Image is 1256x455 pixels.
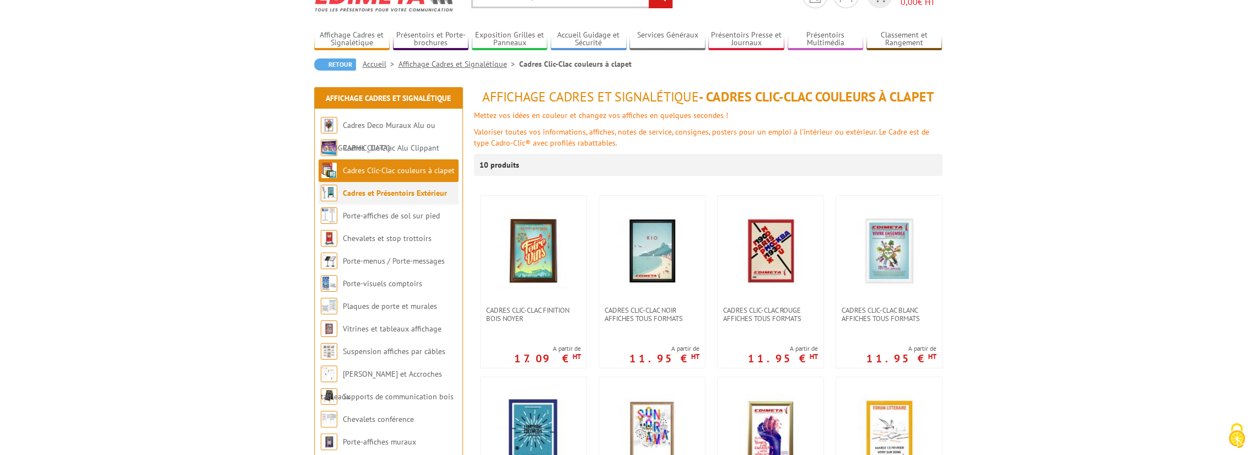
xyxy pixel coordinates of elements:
[629,344,699,353] span: A partir de
[321,433,337,450] img: Porte-affiches muraux
[474,127,929,148] font: Valoriser toutes vos informations, affiches, notes de service, consignes, posters pour un emploi ...
[321,298,337,314] img: Plaques de porte et murales
[495,212,572,290] img: CADRES CLIC-CLAC FINITION BOIS NOYER
[723,306,818,323] span: Cadres clic-clac rouge affiches tous formats
[343,414,414,424] a: Chevalets conférence
[842,306,936,323] span: Cadres clic-clac blanc affiches tous formats
[486,306,581,323] span: CADRES CLIC-CLAC FINITION BOIS NOYER
[321,120,435,153] a: Cadres Deco Muraux Alu ou [GEOGRAPHIC_DATA]
[481,306,586,323] a: CADRES CLIC-CLAC FINITION BOIS NOYER
[321,253,337,269] img: Porte-menus / Porte-messages
[836,306,942,323] a: Cadres clic-clac blanc affiches tous formats
[514,355,581,362] p: 17.09 €
[748,344,818,353] span: A partir de
[343,324,441,334] a: Vitrines et tableaux affichage
[343,301,437,311] a: Plaques de porte et murales
[393,30,469,49] a: Présentoirs et Porte-brochures
[343,392,454,402] a: Supports de communication bois
[343,188,447,198] a: Cadres et Présentoirs Extérieur
[551,30,627,49] a: Accueil Guidage et Sécurité
[314,58,356,71] a: Retour
[573,352,581,361] sup: HT
[343,143,439,153] a: Cadres Clic-Clac Alu Clippant
[474,90,942,104] h1: - Cadres Clic-Clac couleurs à clapet
[343,279,422,288] a: Porte-visuels comptoirs
[314,30,390,49] a: Affichage Cadres et Signalétique
[599,306,705,323] a: Cadres clic-clac noir affiches tous formats
[866,30,942,49] a: Classement et Rangement
[928,352,936,361] sup: HT
[708,30,784,49] a: Présentoirs Presse et Journaux
[321,343,337,360] img: Suspension affiches par câbles
[850,212,928,290] img: Cadres clic-clac blanc affiches tous formats
[321,207,337,224] img: Porte-affiches de sol sur pied
[866,344,936,353] span: A partir de
[326,93,451,103] a: Affichage Cadres et Signalétique
[810,352,818,361] sup: HT
[479,154,521,176] p: 10 produits
[321,275,337,292] img: Porte-visuels comptoirs
[343,256,445,266] a: Porte-menus / Porte-messages
[629,355,699,362] p: 11.95 €
[718,306,823,323] a: Cadres clic-clac rouge affiches tous formats
[321,369,442,402] a: [PERSON_NAME] et Accroches tableaux
[748,355,818,362] p: 11.95 €
[343,233,432,243] a: Chevalets et stop trottoirs
[514,344,581,353] span: A partir de
[629,30,705,49] a: Services Généraux
[732,212,809,290] img: Cadres clic-clac rouge affiches tous formats
[613,212,691,290] img: Cadres clic-clac noir affiches tous formats
[1223,422,1250,449] img: Cookies (fenêtre modale)
[321,230,337,247] img: Chevalets et stop trottoirs
[519,58,632,69] li: Cadres Clic-Clac couleurs à clapet
[321,117,337,133] img: Cadres Deco Muraux Alu ou Bois
[343,165,455,175] a: Cadres Clic-Clac couleurs à clapet
[482,88,699,105] span: Affichage Cadres et Signalétique
[788,30,864,49] a: Présentoirs Multimédia
[472,30,548,49] a: Exposition Grilles et Panneaux
[321,185,337,201] img: Cadres et Présentoirs Extérieur
[605,306,699,323] span: Cadres clic-clac noir affiches tous formats
[343,437,416,447] a: Porte-affiches muraux
[343,346,445,356] a: Suspension affiches par câbles
[474,110,728,120] font: Mettez vos idées en couleur et changez vos affiches en quelques secondes !
[321,162,337,179] img: Cadres Clic-Clac couleurs à clapet
[321,320,337,337] img: Vitrines et tableaux affichage
[343,211,440,221] a: Porte-affiches de sol sur pied
[866,355,936,362] p: 11.95 €
[398,59,519,69] a: Affichage Cadres et Signalétique
[1217,417,1256,455] button: Cookies (fenêtre modale)
[691,352,699,361] sup: HT
[321,366,337,382] img: Cimaises et Accroches tableaux
[321,411,337,427] img: Chevalets conférence
[363,59,398,69] a: Accueil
